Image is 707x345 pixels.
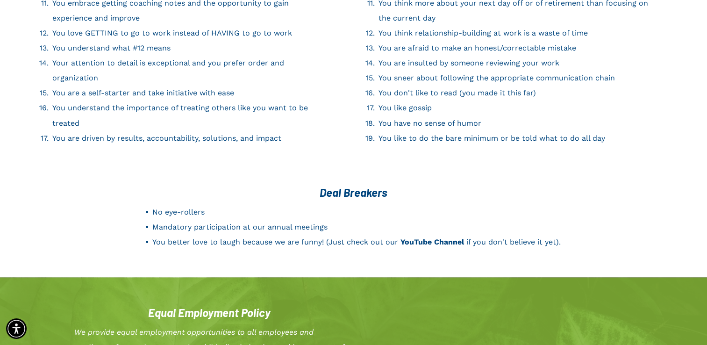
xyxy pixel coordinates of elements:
[378,133,605,142] span: You like to do the bare minimum or be told what to do all day
[378,88,536,97] span: You don't like to read (you made it this far)
[378,103,432,112] span: You like gossip
[6,318,27,339] div: Accessibility Menu
[52,43,171,52] span: You understand what #12 means
[52,29,292,37] span: You love GETTING to go to work instead of HAVING to go to work
[378,43,576,52] span: You are afraid to make an honest/correctable mistake
[378,29,588,37] span: You think relationship-building at work is a waste of time
[152,222,328,231] span: Mandatory participation at our annual meetings
[52,133,281,142] span: You are driven by results, accountability, solutions, and impact
[320,185,387,199] span: Deal Breakers
[152,207,205,216] span: No eye-rollers
[152,237,398,246] span: You better love to laugh because we are funny! (Just check out our
[400,237,464,246] span: YouTube Channel
[378,118,481,127] span: You have no sense of humor
[52,58,284,82] span: Your attention to detail is exceptional and you prefer order and organization
[466,237,561,246] span: if you don't believe it yet).
[52,103,308,127] span: You understand the importance of treating others like you want to be treated
[378,58,559,67] span: You are insulted by someone reviewing your work
[378,73,615,82] span: You sneer about following the appropriate communication chain
[52,88,234,97] span: You are a self-starter and take initiative with ease
[148,305,271,319] span: Equal Employment Policy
